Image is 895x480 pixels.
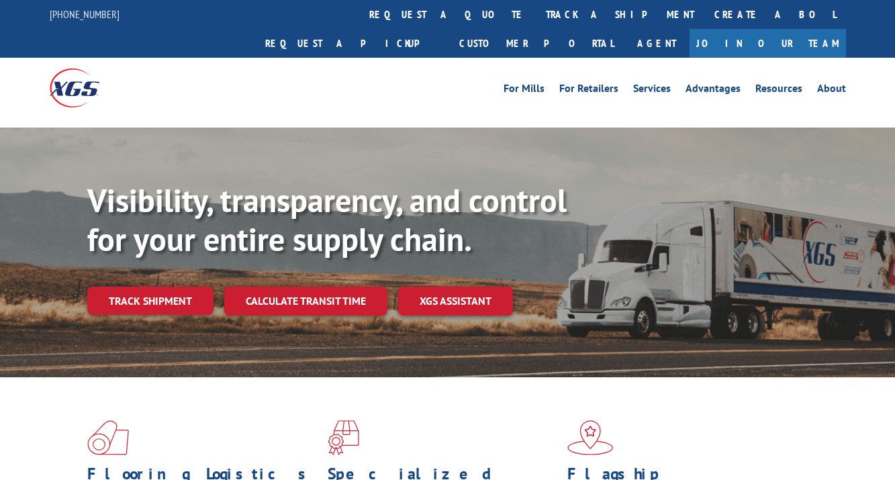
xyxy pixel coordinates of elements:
a: For Mills [504,83,545,98]
a: XGS ASSISTANT [398,287,513,316]
a: Customer Portal [449,29,624,58]
a: About [817,83,846,98]
a: Advantages [686,83,741,98]
img: xgs-icon-flagship-distribution-model-red [567,420,614,455]
a: Calculate transit time [224,287,387,316]
a: Join Our Team [690,29,846,58]
a: Request a pickup [255,29,449,58]
a: Services [633,83,671,98]
a: Resources [755,83,802,98]
a: [PHONE_NUMBER] [50,7,120,21]
img: xgs-icon-total-supply-chain-intelligence-red [87,420,129,455]
a: For Retailers [559,83,618,98]
a: Track shipment [87,287,214,315]
img: xgs-icon-focused-on-flooring-red [328,420,359,455]
a: Agent [624,29,690,58]
b: Visibility, transparency, and control for your entire supply chain. [87,179,567,260]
